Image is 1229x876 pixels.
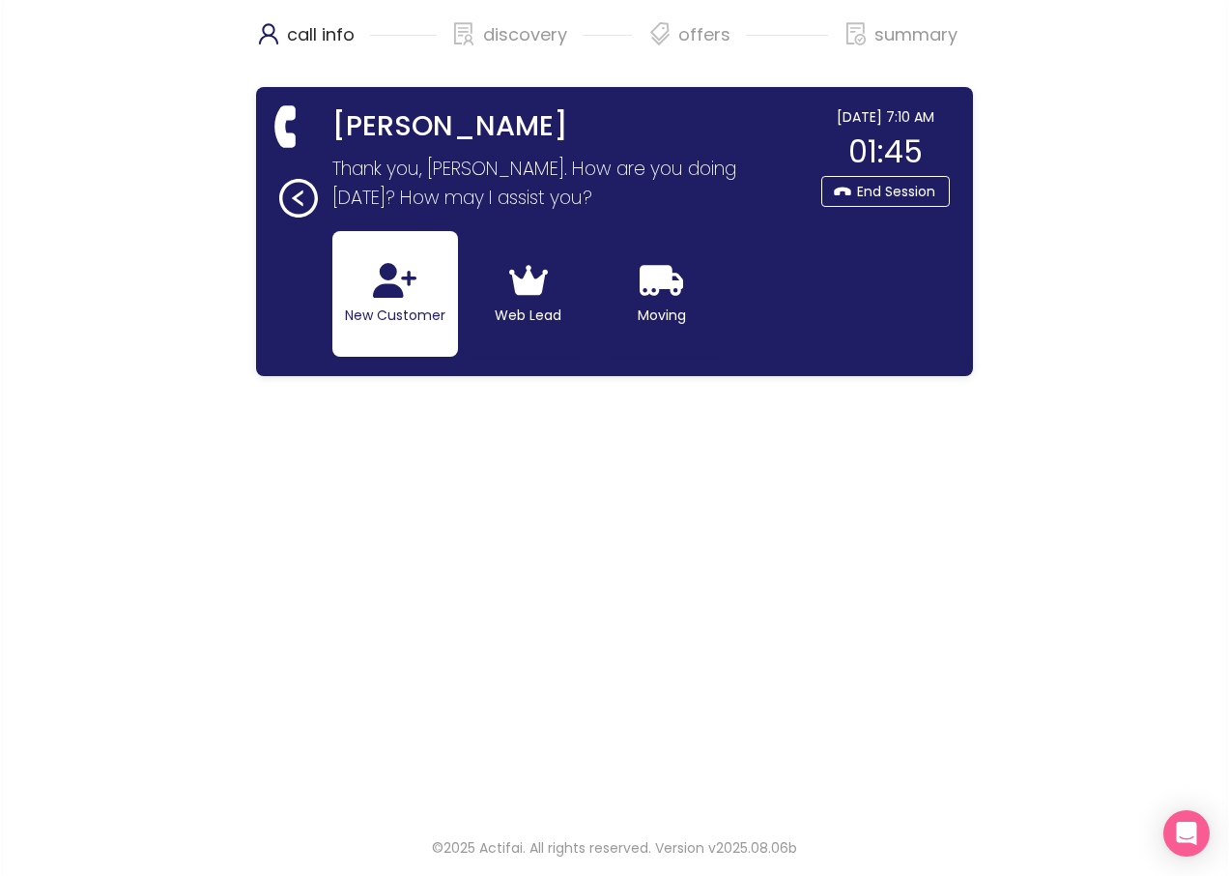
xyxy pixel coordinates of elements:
div: [DATE] 7:10 AM [821,106,950,128]
strong: [PERSON_NAME] [332,106,568,147]
p: offers [678,19,730,50]
p: Thank you, [PERSON_NAME]. How are you doing [DATE]? How may I assist you? [332,155,795,213]
p: call info [287,19,355,50]
span: file-done [844,22,868,45]
div: call info [256,19,437,68]
div: summary [843,19,957,68]
button: New Customer [332,231,458,357]
span: user [257,22,280,45]
button: Moving [599,231,725,357]
span: tags [648,22,672,45]
p: discovery [483,19,567,50]
div: offers [647,19,828,68]
span: phone [268,106,308,147]
button: End Session [821,176,950,207]
button: Web Lead [466,231,591,357]
div: 01:45 [821,128,950,176]
div: discovery [452,19,633,68]
span: solution [452,22,475,45]
p: summary [874,19,957,50]
div: Open Intercom Messenger [1163,810,1210,857]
